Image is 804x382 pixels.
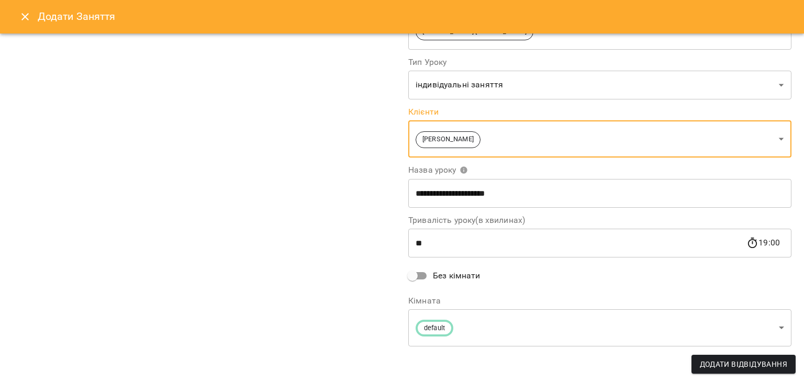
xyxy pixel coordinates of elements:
[408,120,791,158] div: [PERSON_NAME]
[700,358,787,370] span: Додати Відвідування
[408,297,791,305] label: Кімната
[408,309,791,346] div: default
[38,8,791,25] h6: Додати Заняття
[460,166,468,174] svg: Вкажіть назву уроку або виберіть клієнтів
[408,58,791,66] label: Тип Уроку
[408,71,791,100] div: індивідуальні заняття
[13,4,38,29] button: Close
[418,323,451,333] span: default
[416,134,480,144] span: [PERSON_NAME]
[691,355,796,374] button: Додати Відвідування
[433,269,481,282] span: Без кімнати
[408,166,468,174] span: Назва уроку
[408,108,791,116] label: Клієнти
[408,216,791,224] label: Тривалість уроку(в хвилинах)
